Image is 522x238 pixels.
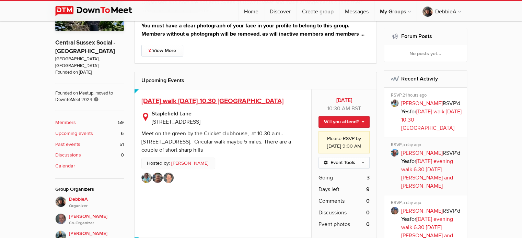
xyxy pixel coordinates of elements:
[239,1,264,21] a: Home
[401,108,462,131] a: [DATE] walk [DATE] 10.30 [GEOGRAPHIC_DATA]
[55,196,124,209] a: DebbieAOrganizer
[403,92,427,98] span: 21 hours ago
[366,197,370,205] b: 0
[318,96,370,104] b: [DATE]
[384,45,467,62] div: No posts yet...
[69,213,124,226] span: [PERSON_NAME]
[141,72,370,89] h2: Upcoming Events
[318,174,333,182] span: Going
[55,151,124,159] a: Discussions 0
[55,130,124,137] a: Upcoming events 6
[367,174,370,182] b: 3
[69,203,124,209] i: Organizer
[152,118,200,125] span: [STREET_ADDRESS]
[121,130,124,137] span: 6
[401,150,443,156] a: [PERSON_NAME]
[391,71,460,87] h2: Recent Activity
[401,108,410,115] b: Yes
[119,141,124,148] span: 51
[366,220,370,228] b: 0
[55,56,124,69] span: [GEOGRAPHIC_DATA], [GEOGRAPHIC_DATA]
[391,200,462,207] div: RSVP,
[141,97,283,105] a: [DATE] walk [DATE] 10.30 [GEOGRAPHIC_DATA]
[401,99,462,132] p: RSVP'd for
[55,130,93,137] b: Upcoming events
[118,119,124,126] span: 59
[141,173,152,183] img: Caro Bates
[69,220,124,226] i: Co-Organizer
[55,162,124,170] a: Calendar
[55,186,124,193] div: Group Organizers
[121,151,124,159] span: 0
[297,1,339,21] a: Create group
[403,142,421,148] span: a day ago
[351,105,361,112] span: Europe/London
[55,119,76,126] b: Members
[318,197,345,205] span: Comments
[403,200,421,205] span: a day ago
[171,160,209,167] a: [PERSON_NAME]
[391,142,462,149] div: RSVP,
[401,158,410,165] b: Yes
[55,209,124,226] a: [PERSON_NAME]Co-Organizer
[401,158,453,189] a: [DATE] evening walk 6.30 [DATE] [PERSON_NAME] and [PERSON_NAME]
[401,149,462,190] p: RSVP'd for
[318,220,350,228] span: Event photos
[417,1,467,21] a: DebbieA
[55,196,66,207] img: DebbieA
[401,100,443,107] a: [PERSON_NAME]
[69,196,124,209] span: DebbieA
[55,141,80,148] b: Past events
[152,110,305,118] b: Staplefield Lane
[141,22,364,37] strong: You must have a clear photograph of your face in your profile to belong to this group. Members wi...
[318,185,339,193] span: Days left
[318,116,370,128] a: Will you attend?
[55,83,124,103] span: Founded on Meetup, moved to DownToMeet 2024.
[318,131,370,153] div: Please RSVP by [DATE] 9:00 AM
[55,151,81,159] b: Discussions
[318,209,347,217] span: Discussions
[366,185,370,193] b: 9
[339,1,374,21] a: Messages
[55,162,75,170] b: Calendar
[318,157,370,168] a: Event Tools
[264,1,296,21] a: Discover
[55,6,143,16] img: DownToMeet
[141,158,215,169] p: Hosted by:
[152,173,163,183] img: Ann van
[55,213,66,224] img: Adrian
[401,216,410,223] b: Yes
[55,69,124,76] span: Founded on [DATE]
[55,141,124,148] a: Past events 51
[366,209,370,217] b: 0
[141,130,291,153] div: Meet on the green by the Cricket clubhouse, at 10.30 a.m.. [STREET_ADDRESS]. Circular walk maybe ...
[391,92,462,99] div: RSVP,
[163,173,174,183] img: Lou Phillips
[55,119,124,126] a: Members 59
[374,1,417,21] a: My Groups
[327,105,350,112] span: 10:30 AM
[401,33,432,40] a: Forum Posts
[141,45,183,57] a: View More
[401,208,443,214] a: [PERSON_NAME]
